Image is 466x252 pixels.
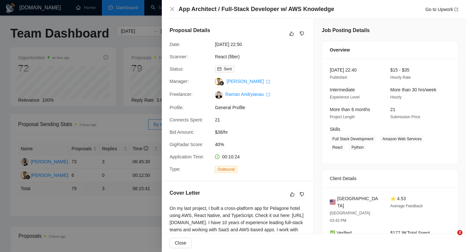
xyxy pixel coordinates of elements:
[170,6,175,12] span: close
[170,130,194,135] span: Bid Amount:
[390,75,411,80] span: Hourly Rate
[330,75,347,80] span: Published
[330,170,450,187] div: Client Details
[215,91,223,99] img: c1z0rS30VbTRWd9Tmq-OxDg3GKXBG_KbON50H-vmqWffPe94BNt70Hwd7u5N_tgkTy
[170,79,189,84] span: Manager:
[170,105,184,110] span: Profile:
[215,41,312,48] span: [DATE] 22:50
[330,95,360,99] span: Experience Level
[322,27,370,34] h5: Job Posting Details
[349,144,366,151] span: Python
[390,204,423,208] span: Average Feedback
[179,5,334,13] h4: App Architect / Full-Stack Developer w/ AWS Knowledge
[337,195,380,209] span: [GEOGRAPHIC_DATA]
[170,66,184,72] span: Status:
[266,80,270,84] span: export
[217,67,221,71] span: mail
[330,211,370,223] span: [GEOGRAPHIC_DATA] 03:43 PM
[170,166,181,172] span: Type:
[444,230,460,246] iframe: Intercom live chat
[288,30,295,38] button: like
[170,154,204,159] span: Application Time:
[330,46,350,53] span: Overview
[289,31,294,36] span: like
[170,189,200,197] h5: Cover Letter
[225,92,270,97] a: Raman Andryianau export
[222,154,240,159] span: 00:10:24
[390,230,430,235] span: $177.9K Total Spent
[215,129,312,136] span: $38/hr
[390,107,395,112] span: 21
[170,27,210,34] h5: Proposal Details
[170,117,203,122] span: Connects Spent:
[215,141,312,148] span: 40%
[298,190,306,198] button: dislike
[330,67,357,73] span: [DATE] 22:40
[330,135,376,143] span: Full Stack Development
[300,31,304,36] span: dislike
[390,67,409,73] span: $15 - $35
[390,196,406,201] span: ⭐ 4.53
[266,93,270,97] span: export
[330,127,340,132] span: Skills
[390,87,436,92] span: More than 30 hrs/week
[224,67,232,71] span: Sent
[330,107,370,112] span: More than 6 months
[215,54,239,59] a: React (filter)
[227,79,270,84] a: [PERSON_NAME] export
[425,7,458,12] a: Go to Upworkexport
[298,30,306,38] button: dislike
[170,6,175,12] button: Close
[215,116,312,123] span: 21
[457,230,462,235] span: 2
[300,192,304,197] span: dislike
[290,192,294,197] span: like
[170,42,180,47] span: Date:
[380,135,424,143] span: Amazon Web Services
[170,238,192,248] button: Close
[215,104,312,111] span: General Profile
[330,199,336,206] img: 🇺🇸
[215,155,219,159] span: clock-circle
[330,144,345,151] span: React
[170,92,193,97] span: Freelancer:
[175,239,186,246] span: Close
[390,95,402,99] span: Hourly
[170,142,203,147] span: GigRadar Score:
[215,166,237,173] span: Outbound
[390,115,420,119] span: Submission Price
[219,81,224,86] img: gigradar-bm.png
[454,7,458,11] span: export
[170,54,188,59] span: Scanner:
[170,205,306,240] div: On my last project, I built a cross-platform app for Pelagone hotel using AWS, React Native, and ...
[288,190,296,198] button: like
[330,115,355,119] span: Project Length
[330,230,352,235] span: ✅ Verified
[330,87,355,92] span: Intermediate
